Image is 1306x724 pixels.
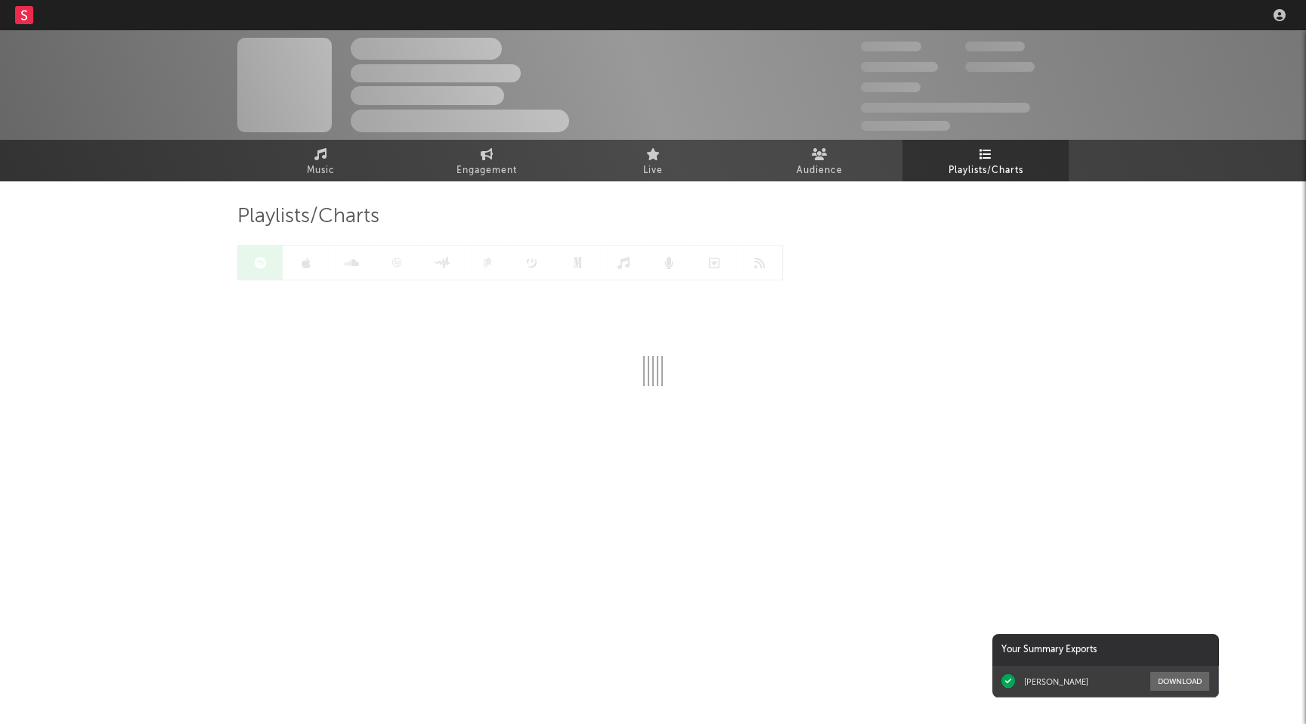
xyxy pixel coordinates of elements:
[797,162,843,180] span: Audience
[965,42,1025,51] span: 100,000
[861,121,950,131] span: Jump Score: 85.0
[861,103,1030,113] span: 50,000,000 Monthly Listeners
[643,162,663,180] span: Live
[307,162,335,180] span: Music
[949,162,1023,180] span: Playlists/Charts
[861,82,921,92] span: 100,000
[992,634,1219,666] div: Your Summary Exports
[736,140,902,181] a: Audience
[1024,676,1088,687] div: [PERSON_NAME]
[1150,672,1209,691] button: Download
[902,140,1069,181] a: Playlists/Charts
[861,42,921,51] span: 300,000
[456,162,517,180] span: Engagement
[965,62,1035,72] span: 1,000,000
[237,140,404,181] a: Music
[237,208,379,226] span: Playlists/Charts
[861,62,938,72] span: 50,000,000
[404,140,570,181] a: Engagement
[570,140,736,181] a: Live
